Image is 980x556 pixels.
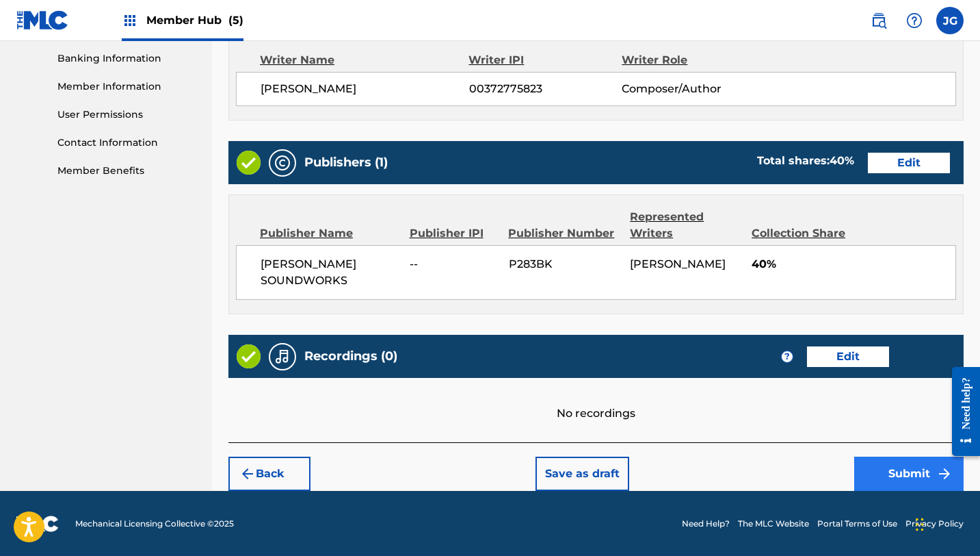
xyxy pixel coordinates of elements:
button: Submit [854,457,964,491]
h5: Publishers (1) [304,155,388,170]
div: Collection Share [752,225,856,242]
div: Writer IPI [468,52,622,68]
img: Valid [237,151,261,175]
button: Edit [807,346,889,367]
span: Mechanical Licensing Collective © 2025 [75,518,234,530]
span: P283BK [509,256,620,273]
a: Public Search [865,7,892,34]
div: Total shares: [757,153,854,169]
button: Edit [868,153,950,173]
button: Back [228,457,310,491]
a: Contact Information [57,136,196,150]
img: help [906,12,923,29]
span: Composer/Author [622,81,760,97]
img: search [871,12,887,29]
span: ? [782,351,793,362]
div: Writer Role [622,52,761,68]
img: Recordings [274,349,291,365]
div: No recordings [228,378,964,422]
iframe: Resource Center [942,356,980,466]
div: Writer Name [260,52,468,68]
a: Member Information [57,79,196,94]
a: Portal Terms of Use [817,518,897,530]
div: Publisher IPI [410,225,499,242]
div: Help [901,7,928,34]
a: Need Help? [682,518,730,530]
span: -- [410,256,499,273]
span: [PERSON_NAME] [630,257,726,270]
a: Privacy Policy [905,518,964,530]
span: Member Hub [146,12,243,28]
div: Represented Writers [630,209,741,242]
a: Banking Information [57,51,196,66]
img: Publishers [274,155,291,171]
span: (5) [228,14,243,27]
img: f7272a7cc735f4ea7f67.svg [936,466,953,482]
a: User Permissions [57,108,196,122]
span: 40 % [830,154,854,167]
a: Member Benefits [57,164,196,178]
div: Drag [916,504,924,545]
img: 7ee5dd4eb1f8a8e3ef2f.svg [239,466,256,482]
button: Save as draft [535,457,629,491]
img: logo [16,516,59,532]
img: Valid [237,344,261,368]
h5: Recordings (0) [304,349,397,364]
span: [PERSON_NAME] [261,81,469,97]
img: Top Rightsholders [122,12,138,29]
iframe: Chat Widget [912,490,980,556]
span: 40% [752,256,955,273]
div: Publisher Name [260,225,399,242]
div: User Menu [936,7,964,34]
img: MLC Logo [16,10,69,30]
a: The MLC Website [738,518,809,530]
span: 00372775823 [469,81,622,97]
span: [PERSON_NAME] SOUNDWORKS [261,256,399,289]
div: Publisher Number [508,225,620,242]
